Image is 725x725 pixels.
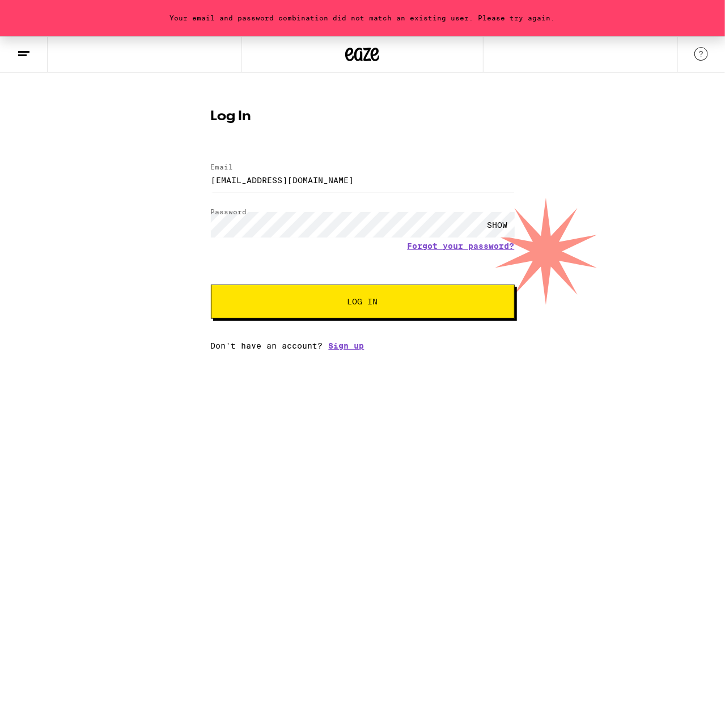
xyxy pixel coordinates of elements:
[408,241,515,251] a: Forgot your password?
[329,341,364,350] a: Sign up
[211,163,234,171] label: Email
[211,208,247,215] label: Password
[211,285,515,319] button: Log In
[347,298,378,306] span: Log In
[211,110,515,124] h1: Log In
[211,167,515,193] input: Email
[211,341,515,350] div: Don't have an account?
[481,212,515,238] div: SHOW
